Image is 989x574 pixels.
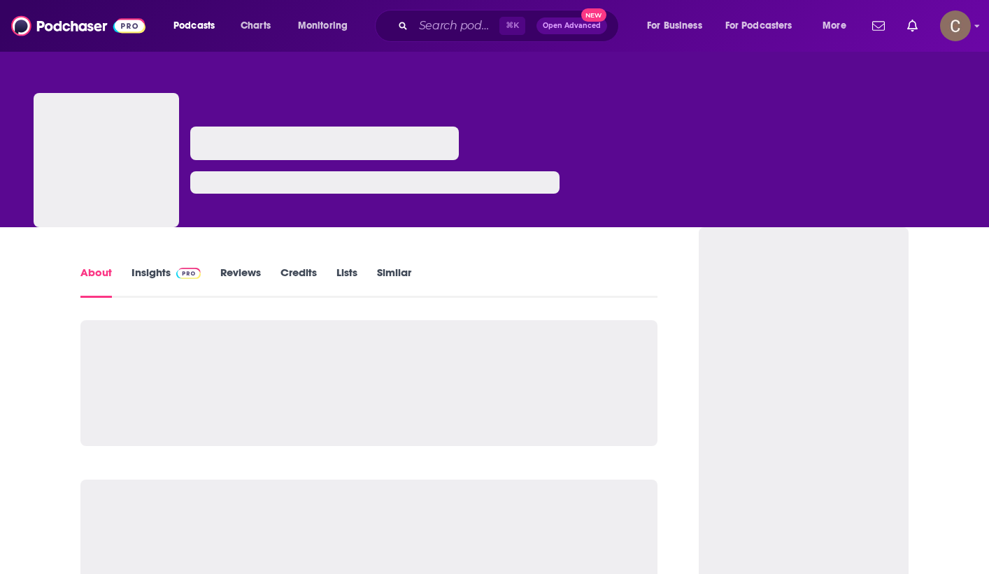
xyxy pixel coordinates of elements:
[173,16,215,36] span: Podcasts
[581,8,606,22] span: New
[823,16,846,36] span: More
[940,10,971,41] img: User Profile
[280,266,317,298] a: Credits
[336,266,357,298] a: Lists
[940,10,971,41] span: Logged in as clay.bolton
[940,10,971,41] button: Show profile menu
[232,15,279,37] a: Charts
[377,266,411,298] a: Similar
[388,10,632,42] div: Search podcasts, credits, & more...
[637,15,720,37] button: open menu
[543,22,601,29] span: Open Advanced
[241,16,271,36] span: Charts
[536,17,607,34] button: Open AdvancedNew
[902,14,923,38] a: Show notifications dropdown
[499,17,525,35] span: ⌘ K
[176,268,201,279] img: Podchaser Pro
[813,15,864,37] button: open menu
[867,14,890,38] a: Show notifications dropdown
[725,16,792,36] span: For Podcasters
[80,266,112,298] a: About
[131,266,201,298] a: InsightsPodchaser Pro
[11,13,145,39] img: Podchaser - Follow, Share and Rate Podcasts
[288,15,366,37] button: open menu
[220,266,261,298] a: Reviews
[413,15,499,37] input: Search podcasts, credits, & more...
[164,15,233,37] button: open menu
[298,16,348,36] span: Monitoring
[716,15,813,37] button: open menu
[647,16,702,36] span: For Business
